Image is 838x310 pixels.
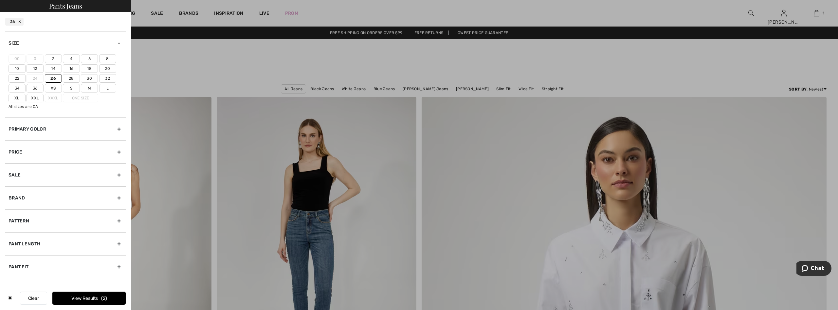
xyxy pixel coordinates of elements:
[81,84,98,93] label: M
[9,84,26,93] label: 34
[81,64,98,73] label: 18
[9,64,26,73] label: 10
[5,232,126,255] div: Pant Length
[27,54,44,63] label: 0
[52,292,126,305] button: View Results2
[27,74,44,83] label: 24
[101,296,107,301] span: 2
[99,54,116,63] label: 8
[5,255,126,278] div: Pant Fit
[5,18,24,26] div: 26
[45,54,62,63] label: 2
[5,31,126,54] div: Size
[9,54,26,63] label: 00
[5,209,126,232] div: Pattern
[9,94,26,102] label: Xl
[5,163,126,186] div: Sale
[63,54,80,63] label: 4
[45,64,62,73] label: 14
[63,64,80,73] label: 16
[27,84,44,93] label: 36
[81,74,98,83] label: 30
[5,186,126,209] div: Brand
[27,64,44,73] label: 12
[63,74,80,83] label: 28
[5,117,126,140] div: Primary Color
[99,84,116,93] label: L
[5,140,126,163] div: Price
[99,74,116,83] label: 32
[9,74,26,83] label: 22
[20,292,47,305] button: Clear
[45,94,62,102] label: Xxxl
[63,84,80,93] label: S
[5,292,15,305] div: ✖
[45,84,62,93] label: Xs
[63,94,98,102] label: One Size
[796,261,831,277] iframe: Opens a widget where you can chat to one of our agents
[81,54,98,63] label: 6
[9,104,126,110] div: All sizes are CA
[27,94,44,102] label: Xxl
[99,64,116,73] label: 20
[45,74,62,83] label: 26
